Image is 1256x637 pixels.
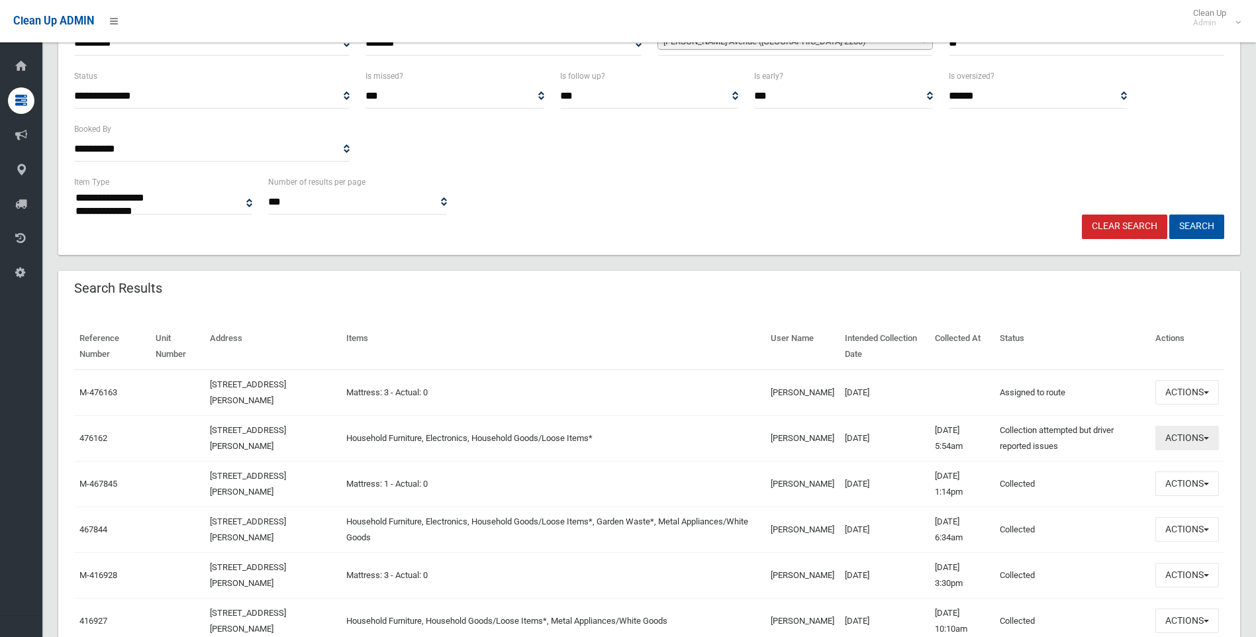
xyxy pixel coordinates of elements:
[341,369,765,416] td: Mattress: 3 - Actual: 0
[994,415,1150,461] td: Collection attempted but driver reported issues
[1169,215,1224,239] button: Search
[1155,380,1219,405] button: Actions
[205,324,341,369] th: Address
[341,415,765,461] td: Household Furniture, Electronics, Household Goods/Loose Items*
[210,471,286,497] a: [STREET_ADDRESS][PERSON_NAME]
[765,507,840,552] td: [PERSON_NAME]
[74,175,109,189] label: Item Type
[79,387,117,397] a: M-476163
[994,324,1150,369] th: Status
[79,524,107,534] a: 467844
[1155,563,1219,587] button: Actions
[1155,471,1219,496] button: Actions
[341,552,765,598] td: Mattress: 3 - Actual: 0
[13,15,94,27] span: Clean Up ADMIN
[840,369,930,416] td: [DATE]
[210,516,286,542] a: [STREET_ADDRESS][PERSON_NAME]
[79,616,107,626] a: 416927
[1155,609,1219,633] button: Actions
[765,324,840,369] th: User Name
[840,461,930,507] td: [DATE]
[840,507,930,552] td: [DATE]
[365,69,403,83] label: Is missed?
[994,552,1150,598] td: Collected
[210,562,286,588] a: [STREET_ADDRESS][PERSON_NAME]
[765,552,840,598] td: [PERSON_NAME]
[79,433,107,443] a: 476162
[930,552,994,598] td: [DATE] 3:30pm
[765,461,840,507] td: [PERSON_NAME]
[840,552,930,598] td: [DATE]
[58,275,178,301] header: Search Results
[765,369,840,416] td: [PERSON_NAME]
[930,507,994,552] td: [DATE] 6:34am
[765,415,840,461] td: [PERSON_NAME]
[150,324,205,369] th: Unit Number
[210,425,286,451] a: [STREET_ADDRESS][PERSON_NAME]
[840,415,930,461] td: [DATE]
[754,69,783,83] label: Is early?
[1150,324,1224,369] th: Actions
[74,324,150,369] th: Reference Number
[994,369,1150,416] td: Assigned to route
[210,608,286,634] a: [STREET_ADDRESS][PERSON_NAME]
[341,461,765,507] td: Mattress: 1 - Actual: 0
[1082,215,1167,239] a: Clear Search
[79,479,117,489] a: M-467845
[210,379,286,405] a: [STREET_ADDRESS][PERSON_NAME]
[560,69,605,83] label: Is follow up?
[341,324,765,369] th: Items
[994,461,1150,507] td: Collected
[930,461,994,507] td: [DATE] 1:14pm
[74,69,97,83] label: Status
[930,324,994,369] th: Collected At
[1186,8,1239,28] span: Clean Up
[268,175,365,189] label: Number of results per page
[949,69,994,83] label: Is oversized?
[1155,426,1219,450] button: Actions
[994,507,1150,552] td: Collected
[840,324,930,369] th: Intended Collection Date
[1193,18,1226,28] small: Admin
[79,570,117,580] a: M-416928
[341,507,765,552] td: Household Furniture, Electronics, Household Goods/Loose Items*, Garden Waste*, Metal Appliances/W...
[74,122,111,136] label: Booked By
[1155,517,1219,542] button: Actions
[930,415,994,461] td: [DATE] 5:54am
